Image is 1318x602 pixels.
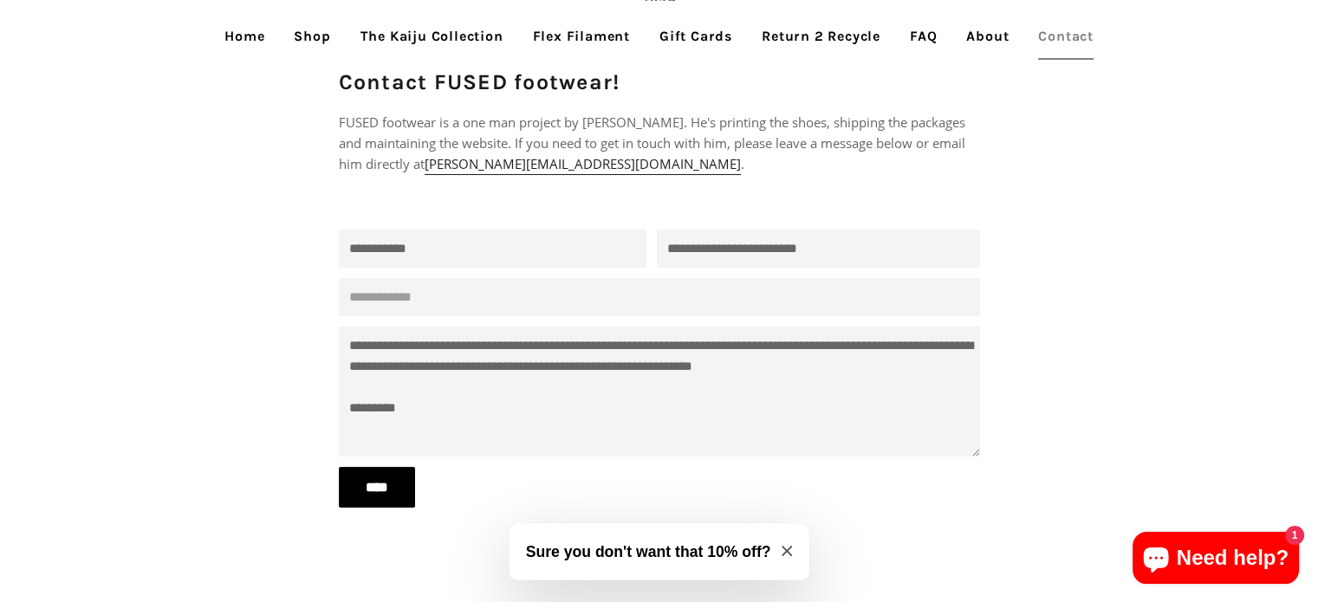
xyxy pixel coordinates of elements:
[897,15,950,58] a: FAQ
[211,15,277,58] a: Home
[1025,15,1107,58] a: Contact
[520,15,643,58] a: Flex Filament
[646,15,745,58] a: Gift Cards
[953,15,1022,58] a: About
[1127,532,1304,588] inbox-online-store-chat: Shopify online store chat
[749,15,893,58] a: Return 2 Recycle
[281,15,343,58] a: Shop
[425,155,741,175] a: [PERSON_NAME][EMAIL_ADDRESS][DOMAIN_NAME]
[339,67,980,97] h1: Contact FUSED footwear!
[347,15,516,58] a: The Kaiju Collection
[339,112,980,174] p: FUSED footwear is a one man project by [PERSON_NAME]. He's printing the shoes, shipping the packa...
